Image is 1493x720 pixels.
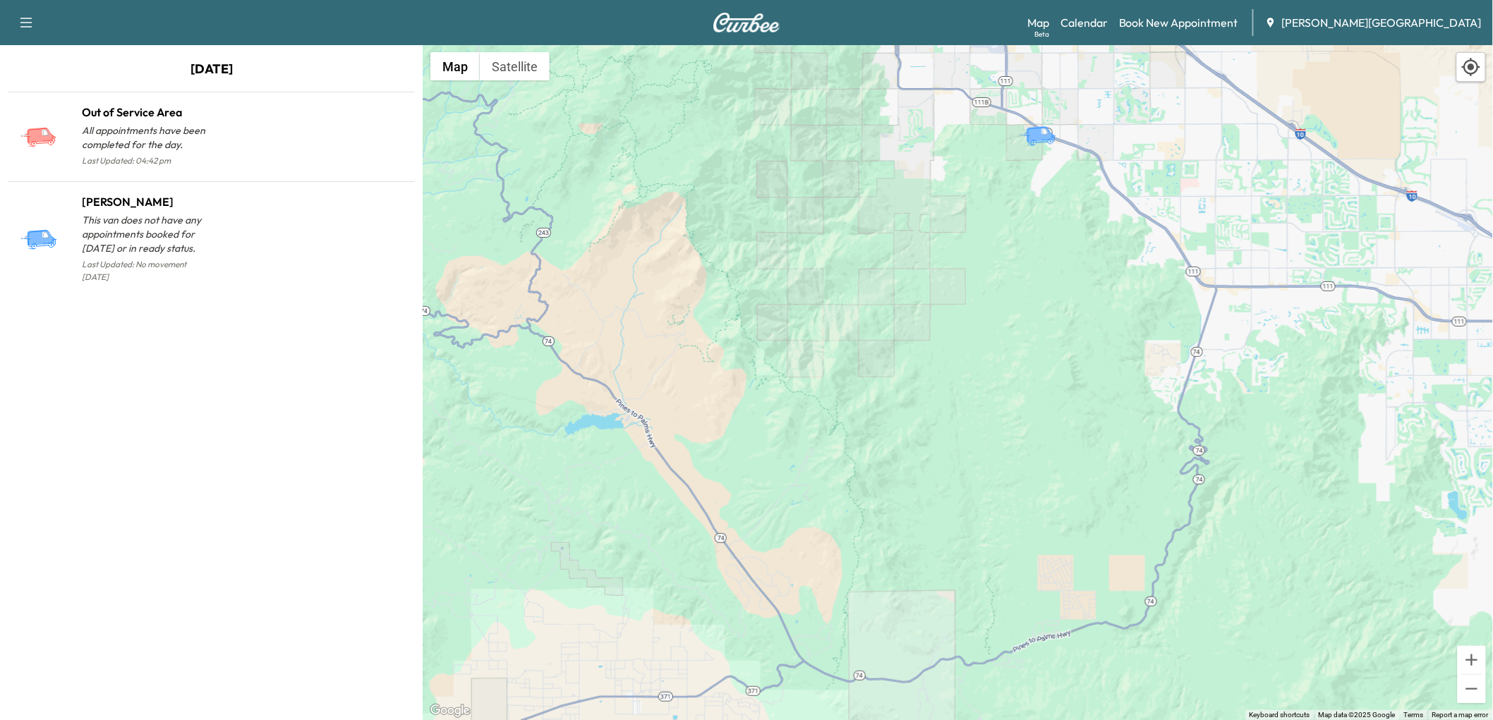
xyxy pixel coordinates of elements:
[1432,711,1489,719] a: Report a map error
[1319,711,1396,719] span: Map data ©2025 Google
[82,123,212,152] p: All appointments have been completed for the day.
[1034,29,1049,39] div: Beta
[713,13,780,32] img: Curbee Logo
[427,702,473,720] a: Open this area in Google Maps (opens a new window)
[1250,710,1310,720] button: Keyboard shortcuts
[82,152,212,170] p: Last Updated: 04:42 pm
[427,702,473,720] img: Google
[1020,111,1069,135] gmp-advanced-marker: Betty White
[1282,14,1482,31] span: [PERSON_NAME][GEOGRAPHIC_DATA]
[430,52,480,80] button: Show street map
[1404,711,1424,719] a: Terms (opens in new tab)
[1458,646,1486,674] button: Zoom in
[1119,14,1238,31] a: Book New Appointment
[82,255,212,286] p: Last Updated: No movement [DATE]
[82,213,212,255] p: This van does not have any appointments booked for [DATE] or in ready status.
[1027,14,1049,31] a: MapBeta
[82,193,212,210] h1: [PERSON_NAME]
[82,104,212,121] h1: Out of Service Area
[1458,675,1486,703] button: Zoom out
[1060,14,1108,31] a: Calendar
[1456,52,1486,82] div: Recenter map
[480,52,550,80] button: Show satellite imagery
